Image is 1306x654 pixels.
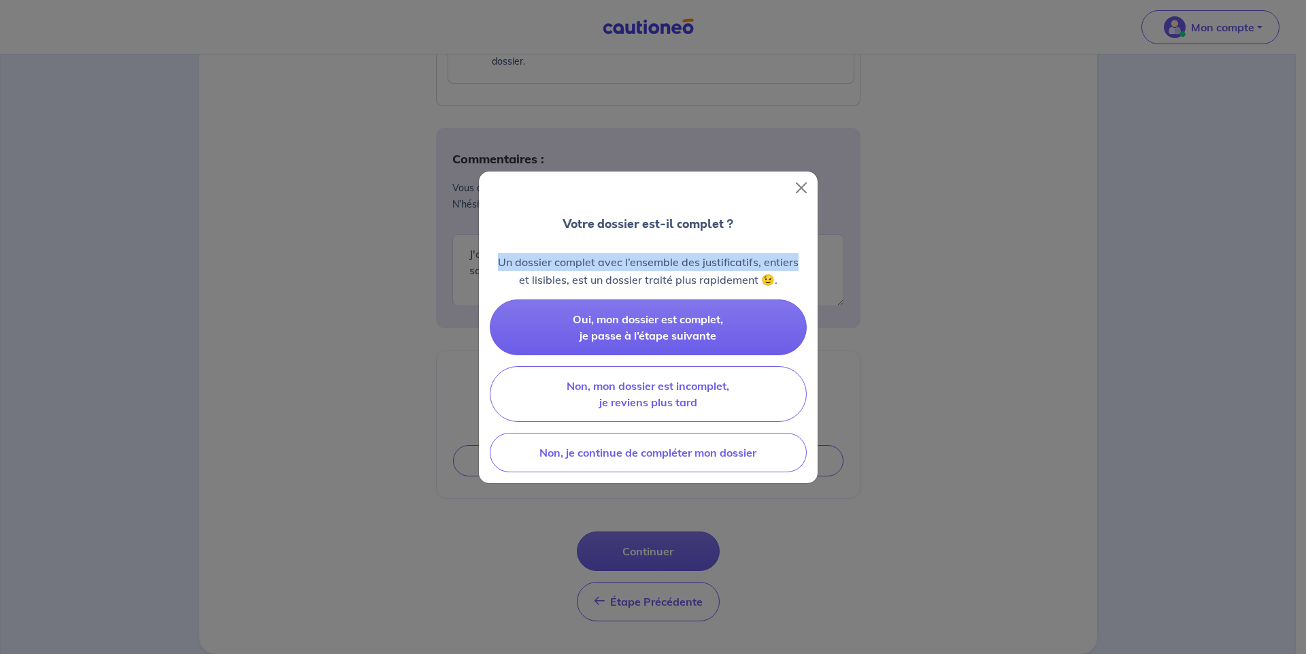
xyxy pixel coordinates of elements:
[573,312,723,342] span: Oui, mon dossier est complet, je passe à l’étape suivante
[563,215,733,233] p: Votre dossier est-il complet ?
[490,299,807,355] button: Oui, mon dossier est complet, je passe à l’étape suivante
[539,446,756,459] span: Non, je continue de compléter mon dossier
[490,253,807,289] p: Un dossier complet avec l’ensemble des justificatifs, entiers et lisibles, est un dossier traité ...
[490,366,807,422] button: Non, mon dossier est incomplet, je reviens plus tard
[567,379,729,409] span: Non, mon dossier est incomplet, je reviens plus tard
[790,177,812,199] button: Close
[490,433,807,472] button: Non, je continue de compléter mon dossier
